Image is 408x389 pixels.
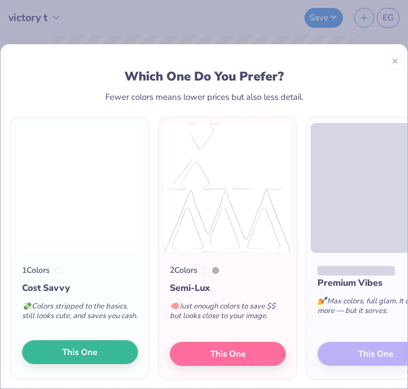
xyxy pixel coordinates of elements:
[170,342,286,366] button: This One
[55,267,62,274] div: White
[210,348,245,361] span: This One
[203,267,209,274] div: White
[22,281,138,295] div: Cost Savvy
[170,264,197,276] div: 2 Colors
[317,296,327,306] span: 💅
[170,295,286,332] div: Just enough colors to save $$ but looks close to your image.
[170,281,286,295] div: Semi-Lux
[108,68,301,85] h3: Which One Do You Prefer?
[22,340,138,364] button: This One
[22,264,50,276] div: 1 Colors
[170,301,179,311] span: 🧠
[92,92,317,102] div: Fewer colors means lower prices but also less detail.
[212,267,219,274] div: Cool Gray 5 C
[22,295,138,332] div: Colors stripped to the basics, still looks cute, and saves you cash.
[163,123,292,253] img: 2 color option
[15,123,144,253] img: 1 color option
[62,346,97,359] span: This One
[22,301,31,311] span: 💸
